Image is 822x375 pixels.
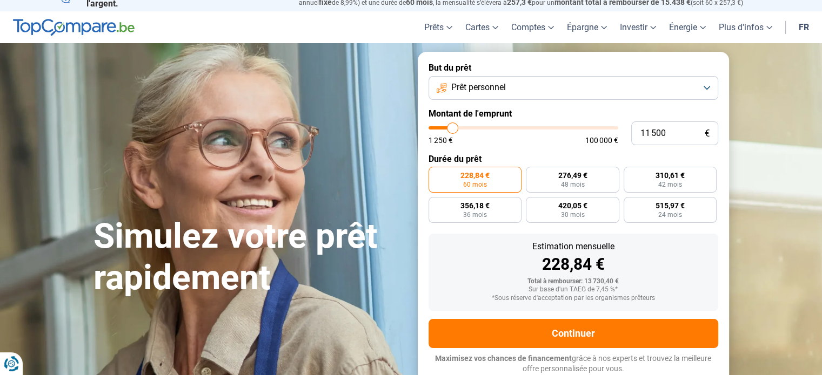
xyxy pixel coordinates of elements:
[13,19,135,36] img: TopCompare
[93,216,405,299] h1: Simulez votre prêt rapidement
[429,154,718,164] label: Durée du prêt
[656,202,685,209] span: 515,97 €
[585,137,618,144] span: 100 000 €
[437,242,710,251] div: Estimation mensuelle
[792,11,816,43] a: fr
[705,129,710,138] span: €
[560,181,584,188] span: 48 mois
[429,137,453,144] span: 1 250 €
[658,181,682,188] span: 42 mois
[463,212,487,218] span: 36 mois
[459,11,505,43] a: Cartes
[437,295,710,302] div: *Sous réserve d'acceptation par les organismes prêteurs
[505,11,560,43] a: Comptes
[663,11,712,43] a: Énergie
[437,286,710,294] div: Sur base d'un TAEG de 7,45 %*
[560,212,584,218] span: 30 mois
[460,202,490,209] span: 356,18 €
[460,172,490,179] span: 228,84 €
[560,11,613,43] a: Épargne
[463,181,487,188] span: 60 mois
[658,212,682,218] span: 24 mois
[558,172,587,179] span: 276,49 €
[613,11,663,43] a: Investir
[429,108,718,119] label: Montant de l'emprunt
[712,11,779,43] a: Plus d'infos
[429,353,718,374] p: grâce à nos experts et trouvez la meilleure offre personnalisée pour vous.
[429,76,718,100] button: Prêt personnel
[437,278,710,285] div: Total à rembourser: 13 730,40 €
[558,202,587,209] span: 420,05 €
[451,81,506,93] span: Prêt personnel
[656,172,685,179] span: 310,61 €
[429,319,718,348] button: Continuer
[437,256,710,272] div: 228,84 €
[418,11,459,43] a: Prêts
[429,63,718,73] label: But du prêt
[435,354,572,363] span: Maximisez vos chances de financement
